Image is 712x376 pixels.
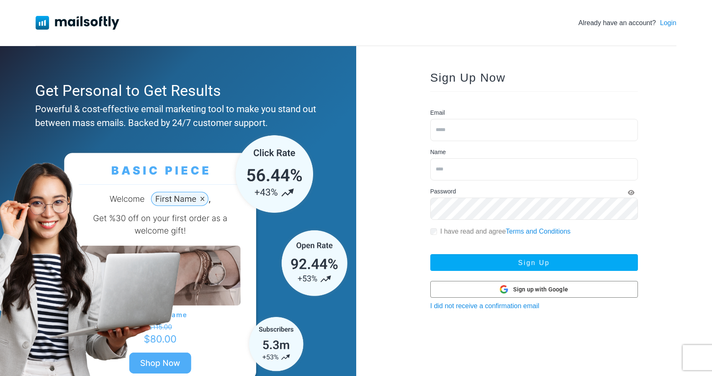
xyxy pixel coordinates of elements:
[578,18,676,28] div: Already have an account?
[430,71,506,84] span: Sign Up Now
[430,254,638,271] button: Sign Up
[660,18,676,28] a: Login
[430,108,445,117] label: Email
[440,227,571,237] label: I have read and agree
[506,228,571,235] a: Terms and Conditions
[35,102,316,130] div: Powerful & cost-effective email marketing tool to make you stand out between mass emails. Backed ...
[430,187,456,196] label: Password
[430,281,638,298] button: Sign up with Google
[430,148,446,157] label: Name
[628,190,635,196] i: Show Password
[35,80,316,102] div: Get Personal to Get Results
[36,16,119,29] img: Mailsoftly
[430,302,540,309] a: I did not receive a confirmation email
[513,285,568,294] span: Sign up with Google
